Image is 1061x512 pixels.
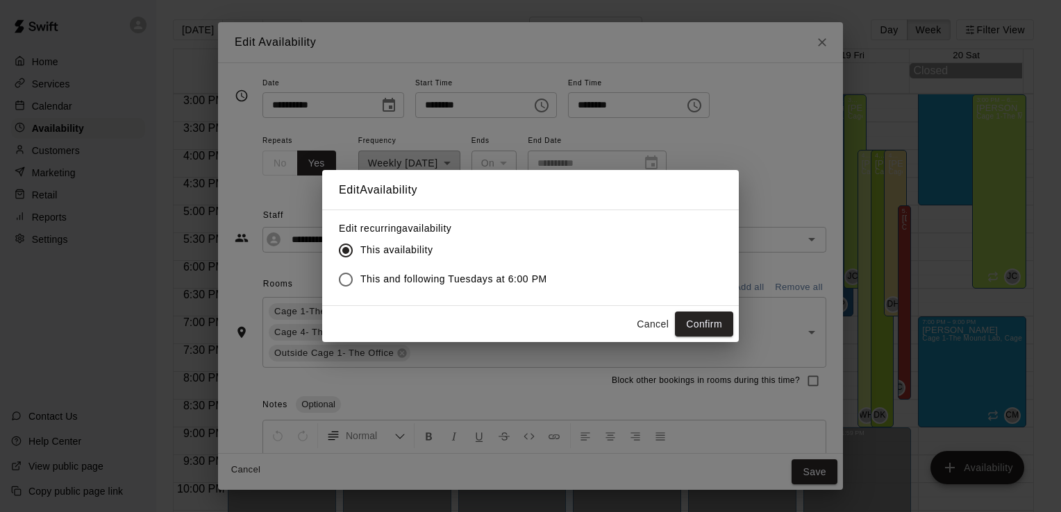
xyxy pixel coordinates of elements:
span: This and following Tuesdays at 6:00 PM [360,272,547,287]
button: Confirm [675,312,733,337]
button: Cancel [630,312,675,337]
h2: Edit Availability [322,170,739,210]
label: Edit recurring availability [339,221,558,235]
span: This availability [360,243,433,257]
